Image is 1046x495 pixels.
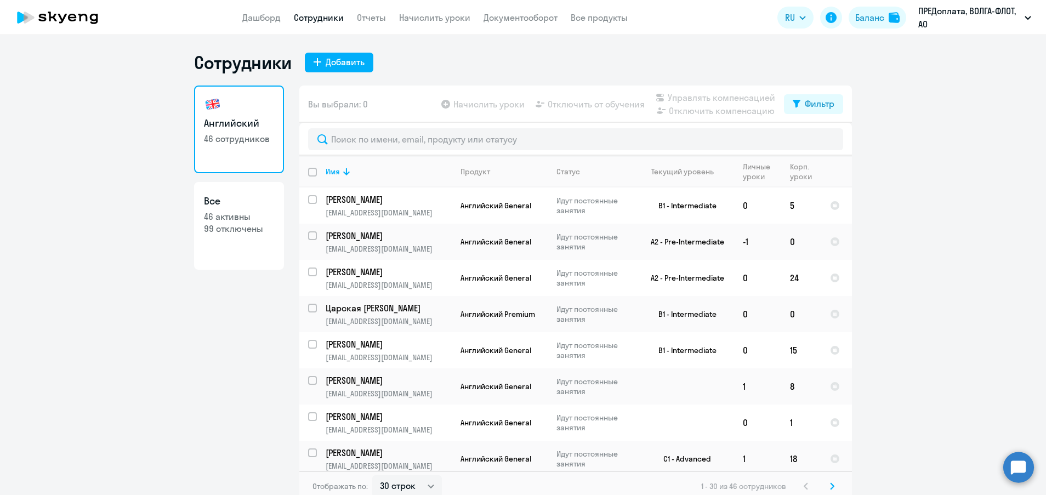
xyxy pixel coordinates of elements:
td: 1 [734,441,781,477]
p: 46 сотрудников [204,133,274,145]
span: Английский General [461,382,531,391]
div: Текущий уровень [641,167,734,177]
p: Идут постоянные занятия [556,449,632,469]
td: 0 [734,296,781,332]
p: [EMAIL_ADDRESS][DOMAIN_NAME] [326,389,451,399]
td: 15 [781,332,821,368]
td: A2 - Pre-Intermediate [632,224,734,260]
p: [PERSON_NAME] [326,447,450,459]
span: 1 - 30 из 46 сотрудников [701,481,786,491]
a: Сотрудники [294,12,344,23]
td: 1 [734,368,781,405]
p: [EMAIL_ADDRESS][DOMAIN_NAME] [326,208,451,218]
div: Корп. уроки [790,162,821,181]
p: [EMAIL_ADDRESS][DOMAIN_NAME] [326,352,451,362]
div: Баланс [855,11,884,24]
td: 1 [781,405,821,441]
a: [PERSON_NAME] [326,266,451,278]
p: [EMAIL_ADDRESS][DOMAIN_NAME] [326,461,451,471]
a: Дашборд [242,12,281,23]
div: Личные уроки [743,162,781,181]
p: [EMAIL_ADDRESS][DOMAIN_NAME] [326,316,451,326]
span: Вы выбрали: 0 [308,98,368,111]
a: Английский46 сотрудников [194,86,284,173]
p: [EMAIL_ADDRESS][DOMAIN_NAME] [326,280,451,290]
span: RU [785,11,795,24]
p: Идут постоянные занятия [556,413,632,433]
span: Английский General [461,237,531,247]
td: 0 [734,187,781,224]
a: [PERSON_NAME] [326,411,451,423]
a: Документооборот [484,12,558,23]
td: 24 [781,260,821,296]
a: [PERSON_NAME] [326,194,451,206]
a: [PERSON_NAME] [326,447,451,459]
a: Все46 активны99 отключены [194,182,284,270]
td: A2 - Pre-Intermediate [632,260,734,296]
p: Идут постоянные занятия [556,377,632,396]
p: Идут постоянные занятия [556,304,632,324]
p: [EMAIL_ADDRESS][DOMAIN_NAME] [326,244,451,254]
button: Фильтр [784,94,843,114]
td: B1 - Intermediate [632,296,734,332]
td: B1 - Intermediate [632,332,734,368]
span: Английский General [461,418,531,428]
span: Отображать по: [312,481,368,491]
td: 0 [781,296,821,332]
p: Идут постоянные занятия [556,196,632,215]
input: Поиск по имени, email, продукту или статусу [308,128,843,150]
a: Царская [PERSON_NAME] [326,302,451,314]
h3: Все [204,194,274,208]
p: Царская [PERSON_NAME] [326,302,450,314]
h3: Английский [204,116,274,130]
div: Статус [556,167,580,177]
td: 8 [781,368,821,405]
a: Отчеты [357,12,386,23]
p: [PERSON_NAME] [326,338,450,350]
p: [PERSON_NAME] [326,266,450,278]
div: Продукт [461,167,490,177]
a: [PERSON_NAME] [326,338,451,350]
button: Добавить [305,53,373,72]
a: Все продукты [571,12,628,23]
button: ПРЕДоплата, ВОЛГА-ФЛОТ, АО [913,4,1037,31]
span: Английский General [461,345,531,355]
span: Английский Premium [461,309,535,319]
div: Фильтр [805,97,834,110]
span: Английский General [461,201,531,210]
p: Идут постоянные занятия [556,340,632,360]
td: 0 [734,332,781,368]
p: [PERSON_NAME] [326,374,450,386]
td: -1 [734,224,781,260]
td: B1 - Intermediate [632,187,734,224]
img: english [204,95,221,113]
p: [PERSON_NAME] [326,194,450,206]
td: 0 [734,405,781,441]
p: ПРЕДоплата, ВОЛГА-ФЛОТ, АО [918,4,1020,31]
div: Имя [326,167,340,177]
span: Английский General [461,273,531,283]
div: Имя [326,167,451,177]
p: 46 активны [204,210,274,223]
span: Английский General [461,454,531,464]
h1: Сотрудники [194,52,292,73]
p: [PERSON_NAME] [326,230,450,242]
div: Текущий уровень [651,167,714,177]
img: balance [889,12,900,23]
p: 99 отключены [204,223,274,235]
td: 5 [781,187,821,224]
td: 0 [781,224,821,260]
p: Идут постоянные занятия [556,268,632,288]
button: RU [777,7,814,29]
p: [EMAIL_ADDRESS][DOMAIN_NAME] [326,425,451,435]
a: [PERSON_NAME] [326,374,451,386]
a: Начислить уроки [399,12,470,23]
td: 0 [734,260,781,296]
p: Идут постоянные занятия [556,232,632,252]
td: 18 [781,441,821,477]
button: Балансbalance [849,7,906,29]
a: [PERSON_NAME] [326,230,451,242]
p: [PERSON_NAME] [326,411,450,423]
div: Добавить [326,55,365,69]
